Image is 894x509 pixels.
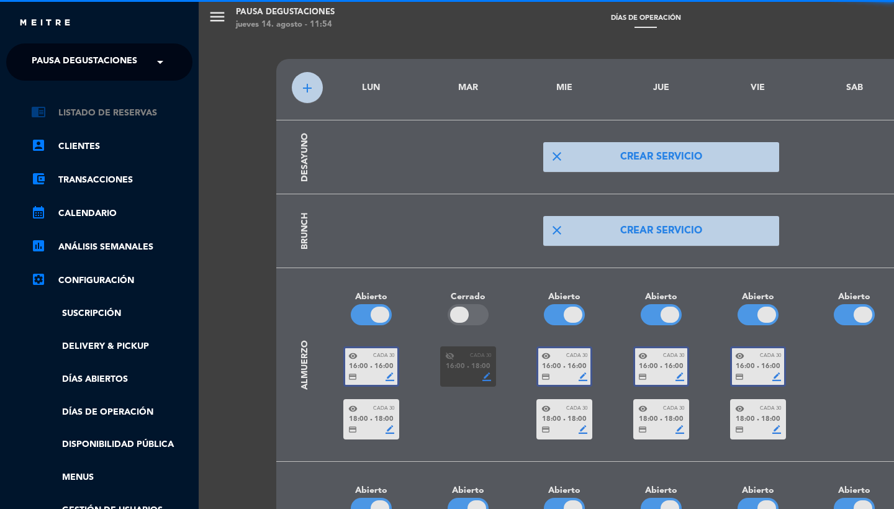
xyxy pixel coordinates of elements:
[31,205,46,220] i: calendar_month
[31,206,192,221] a: calendar_monthCalendario
[31,104,46,119] i: chrome_reader_mode
[31,139,192,154] a: account_boxClientes
[31,240,192,254] a: assessmentANÁLISIS SEMANALES
[31,471,192,485] a: Menus
[31,273,192,288] a: Configuración
[31,438,192,452] a: Disponibilidad pública
[32,49,137,75] span: Pausa Degustaciones
[31,106,192,120] a: chrome_reader_modeListado de Reservas
[31,272,46,287] i: settings_applications
[31,173,192,187] a: account_balance_walletTransacciones
[31,171,46,186] i: account_balance_wallet
[31,405,192,420] a: Días de Operación
[31,372,192,387] a: Días abiertos
[31,238,46,253] i: assessment
[31,340,192,354] a: Delivery & Pickup
[19,19,71,28] img: MEITRE
[31,138,46,153] i: account_box
[31,307,192,321] a: Suscripción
